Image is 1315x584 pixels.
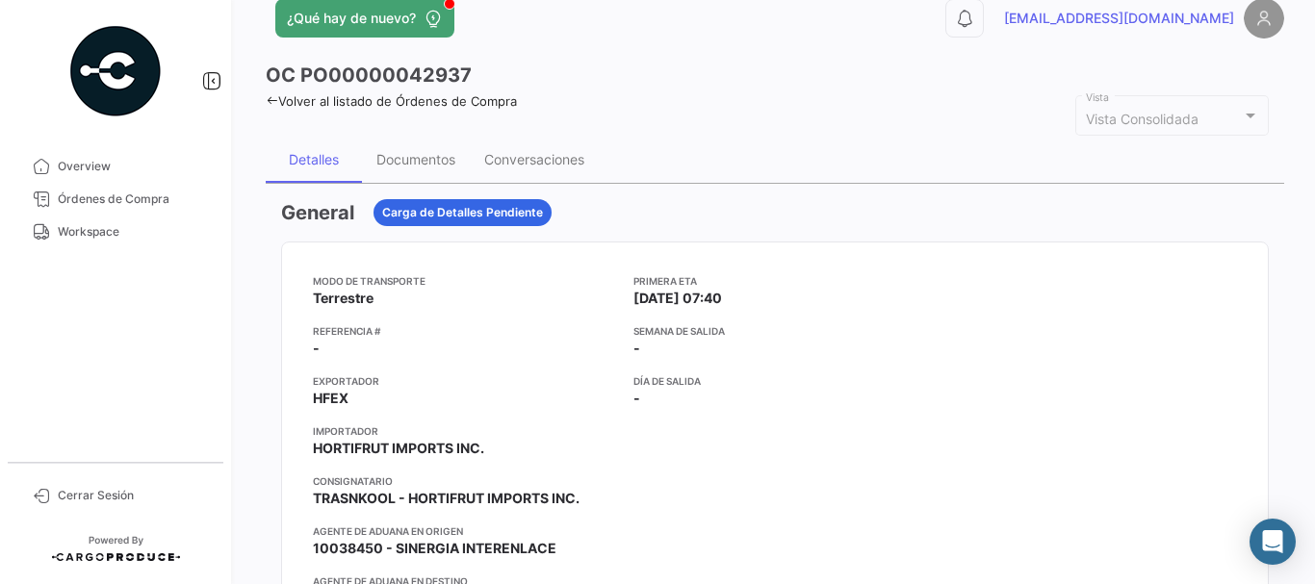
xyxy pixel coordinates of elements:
[1004,9,1234,28] span: [EMAIL_ADDRESS][DOMAIN_NAME]
[313,289,374,308] span: Terrestre
[313,539,556,558] span: 10038450 - SINERGIA INTERENLACE
[58,223,208,241] span: Workspace
[313,339,320,358] span: -
[313,389,348,408] span: HFEX
[313,439,484,458] span: HORTIFRUT IMPORTS INC.
[58,487,208,504] span: Cerrar Sesión
[633,289,722,308] span: [DATE] 07:40
[281,199,354,226] h3: General
[266,62,472,89] h3: OC PO00000042937
[633,389,640,408] span: -
[633,273,928,289] app-card-info-title: Primera ETA
[313,523,618,539] app-card-info-title: Agente de Aduana en Origen
[313,373,618,389] app-card-info-title: Exportador
[15,216,216,248] a: Workspace
[313,489,580,508] span: TRASNKOOL - HORTIFRUT IMPORTS INC.
[266,93,517,109] a: Volver al listado de Órdenes de Compra
[484,151,584,167] div: Conversaciones
[15,183,216,216] a: Órdenes de Compra
[1250,519,1296,565] div: Abrir Intercom Messenger
[15,150,216,183] a: Overview
[313,473,618,489] app-card-info-title: Consignatario
[633,339,640,358] span: -
[376,151,455,167] div: Documentos
[633,323,928,339] app-card-info-title: Semana de Salida
[58,190,208,208] span: Órdenes de Compra
[313,273,618,289] app-card-info-title: Modo de Transporte
[1086,111,1199,127] mat-select-trigger: Vista Consolidada
[287,9,416,28] span: ¿Qué hay de nuevo?
[313,423,618,439] app-card-info-title: Importador
[313,323,618,339] app-card-info-title: Referencia #
[382,204,543,221] span: Carga de Detalles Pendiente
[67,23,164,119] img: powered-by.png
[58,158,208,175] span: Overview
[289,151,339,167] div: Detalles
[633,373,928,389] app-card-info-title: Día de Salida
